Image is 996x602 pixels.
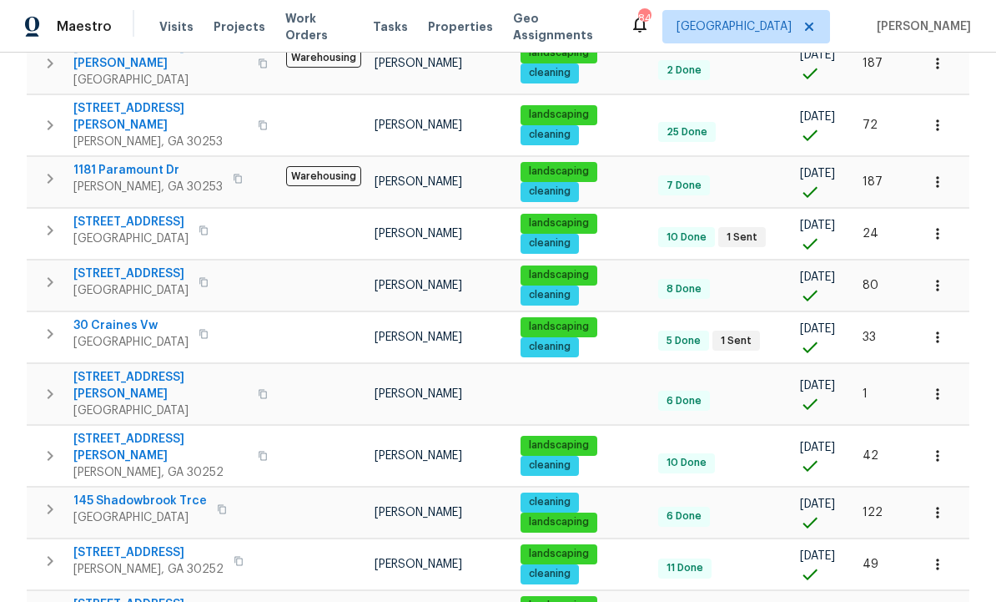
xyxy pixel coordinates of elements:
span: landscaping [522,164,596,179]
span: 1 Sent [720,230,764,245]
span: [GEOGRAPHIC_DATA] [73,402,248,419]
span: [DATE] [800,550,835,562]
span: [DATE] [800,49,835,61]
span: 10 Done [660,230,713,245]
span: [PERSON_NAME] [375,450,462,462]
span: 24 [863,228,878,240]
span: landscaping [522,515,596,529]
span: 10 Done [660,456,713,470]
span: 25 Done [660,125,714,139]
span: [PERSON_NAME] [375,559,462,570]
span: landscaping [522,108,596,122]
span: cleaning [522,340,577,354]
span: 187 [863,176,883,188]
span: 11 Done [660,561,710,575]
span: 42 [863,450,878,462]
span: Warehousing [286,166,361,186]
span: [STREET_ADDRESS][PERSON_NAME] [73,100,248,134]
span: Properties [428,18,493,35]
span: landscaping [522,46,596,60]
span: [GEOGRAPHIC_DATA] [677,18,792,35]
span: [PERSON_NAME] [375,388,462,400]
span: Projects [214,18,265,35]
span: [DATE] [800,323,835,335]
span: Maestro [57,18,112,35]
span: 1 Sent [714,334,758,348]
span: 6 Done [660,394,708,408]
span: [STREET_ADDRESS][PERSON_NAME] [73,38,248,72]
span: cleaning [522,288,577,302]
span: [PERSON_NAME] [870,18,971,35]
span: 2 Done [660,63,708,78]
span: cleaning [522,495,577,509]
span: 6 Done [660,509,708,524]
span: [DATE] [800,168,835,180]
span: [GEOGRAPHIC_DATA] [73,72,248,89]
span: [PERSON_NAME] [375,280,462,291]
span: [DATE] [800,380,835,392]
span: [PERSON_NAME], GA 30253 [73,179,223,195]
span: [GEOGRAPHIC_DATA] [73,230,189,247]
span: cleaning [522,567,577,581]
span: 49 [863,559,878,570]
span: [PERSON_NAME] [375,119,462,131]
span: Warehousing [286,48,361,68]
span: [DATE] [800,220,835,231]
span: 8 Done [660,282,708,296]
span: [STREET_ADDRESS] [73,266,189,282]
span: [GEOGRAPHIC_DATA] [73,282,189,299]
span: cleaning [522,128,577,142]
span: [PERSON_NAME] [375,331,462,343]
span: [PERSON_NAME] [375,228,462,240]
span: [GEOGRAPHIC_DATA] [73,334,189,351]
span: 1 [863,388,868,400]
span: [STREET_ADDRESS] [73,544,224,561]
span: [STREET_ADDRESS][PERSON_NAME] [73,431,248,464]
span: [PERSON_NAME] [375,507,462,519]
span: 1181 Paramount Dr [73,162,223,179]
span: [STREET_ADDRESS][PERSON_NAME] [73,369,248,402]
span: 72 [863,119,878,131]
span: [GEOGRAPHIC_DATA] [73,509,207,526]
span: [STREET_ADDRESS] [73,214,189,230]
span: landscaping [522,216,596,230]
span: 5 Done [660,334,707,348]
span: [DATE] [800,442,835,453]
span: cleaning [522,185,577,199]
span: 30 Craines Vw [73,317,189,334]
span: [PERSON_NAME] [375,58,462,69]
span: landscaping [522,438,596,453]
span: Work Orders [285,10,353,43]
span: [DATE] [800,498,835,510]
span: landscaping [522,547,596,561]
span: Geo Assignments [513,10,610,43]
span: [DATE] [800,111,835,123]
span: [PERSON_NAME], GA 30253 [73,134,248,150]
span: landscaping [522,320,596,334]
span: cleaning [522,236,577,250]
span: 187 [863,58,883,69]
span: cleaning [522,458,577,473]
span: [PERSON_NAME] [375,176,462,188]
span: 145 Shadowbrook Trce [73,493,207,509]
span: 122 [863,507,883,519]
span: 80 [863,280,878,291]
span: 33 [863,331,876,343]
span: [PERSON_NAME], GA 30252 [73,561,224,578]
span: [DATE] [800,271,835,283]
span: [PERSON_NAME], GA 30252 [73,464,248,481]
span: landscaping [522,268,596,282]
span: Tasks [373,21,408,33]
span: 7 Done [660,179,708,193]
span: cleaning [522,66,577,80]
div: 84 [638,10,650,27]
span: Visits [159,18,194,35]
